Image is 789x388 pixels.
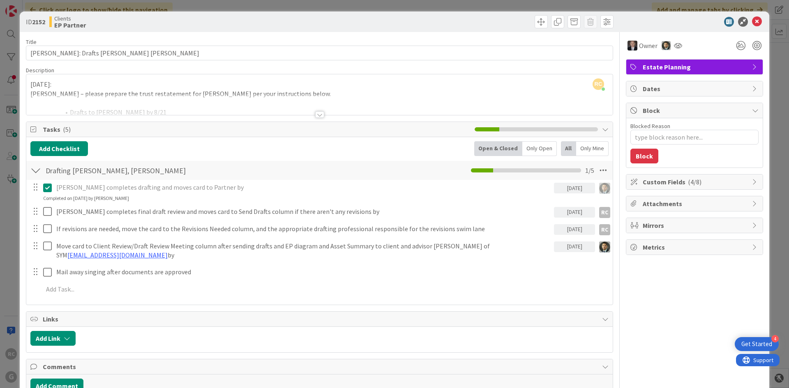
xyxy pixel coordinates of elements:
[599,241,610,253] img: CG
[771,335,779,342] div: 4
[30,331,76,346] button: Add Link
[735,337,779,351] div: Open Get Started checklist, remaining modules: 4
[593,78,604,90] span: RC
[688,178,701,186] span: ( 4/8 )
[56,183,551,192] p: [PERSON_NAME] completes drafting and moves card to Partner by
[56,241,551,260] p: Move card to Client Review/Draft Review Meeting column after sending drafts and EP diagram and As...
[643,106,748,115] span: Block
[643,62,748,72] span: Estate Planning
[43,195,129,202] div: Completed on [DATE] by [PERSON_NAME]
[67,251,168,259] a: [EMAIL_ADDRESS][DOMAIN_NAME]
[43,124,471,134] span: Tasks
[32,18,45,26] b: 2152
[43,163,228,178] input: Add Checklist...
[599,207,610,218] div: RC
[26,17,45,27] span: ID
[43,314,598,324] span: Links
[54,15,86,22] span: Clients
[26,67,54,74] span: Description
[474,141,522,156] div: Open & Closed
[628,41,637,51] img: BG
[585,165,594,175] span: 1 / 5
[662,41,671,50] img: CG
[63,125,71,133] span: ( 5 )
[26,46,613,60] input: type card name here...
[643,242,748,252] span: Metrics
[630,122,670,130] label: Blocked Reason
[554,241,595,252] div: [DATE]
[554,207,595,218] div: [DATE]
[56,267,607,277] p: Mail away singing after documents are approved
[599,224,610,235] div: RC
[554,183,595,193] div: [DATE]
[643,84,748,94] span: Dates
[643,220,748,230] span: Mirrors
[554,224,595,235] div: [DATE]
[30,80,609,89] p: [DATE]:
[43,362,598,372] span: Comments
[599,183,610,194] img: CG
[54,22,86,28] b: EP Partner
[26,38,37,46] label: Title
[17,1,37,11] span: Support
[643,199,748,209] span: Attachments
[522,141,557,156] div: Only Open
[30,89,609,99] p: [PERSON_NAME] – please prepare the trust restatement for [PERSON_NAME] per your instructions below.
[56,224,551,234] p: If revisions are needed, move the card to the Revisions Needed column, and the appropriate drafti...
[56,207,551,216] p: [PERSON_NAME] completes final draft review and moves card to Send Drafts column if there aren't a...
[630,149,658,163] button: Block
[30,141,88,156] button: Add Checklist
[639,41,657,51] span: Owner
[741,340,772,348] div: Get Started
[561,141,576,156] div: All
[643,177,748,187] span: Custom Fields
[576,141,609,156] div: Only Mine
